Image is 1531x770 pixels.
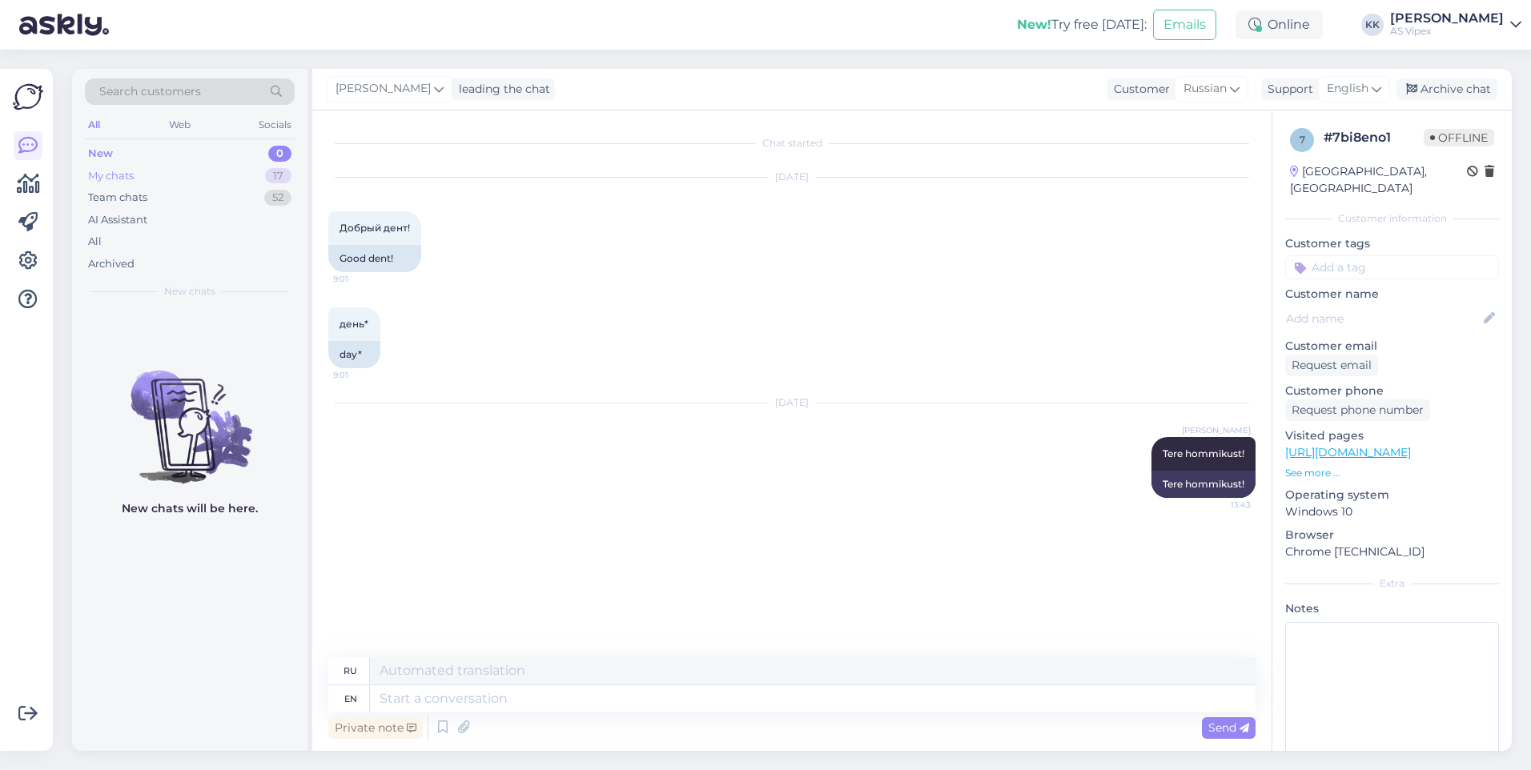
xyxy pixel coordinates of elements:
[1017,17,1051,32] b: New!
[1285,383,1499,399] p: Customer phone
[340,222,410,234] span: Добрый дент!
[1285,445,1411,459] a: [URL][DOMAIN_NAME]
[1285,399,1430,421] div: Request phone number
[1424,129,1494,146] span: Offline
[1163,447,1244,459] span: Tere hommikust!
[88,168,134,184] div: My chats
[1286,310,1481,327] input: Add name
[1285,487,1499,503] p: Operating system
[122,500,258,517] p: New chats will be here.
[1285,355,1378,376] div: Request email
[1183,80,1227,98] span: Russian
[1153,10,1216,40] button: Emails
[1285,466,1499,480] p: See more ...
[333,273,393,285] span: 9:01
[344,685,357,712] div: en
[1327,80,1368,98] span: English
[1285,527,1499,543] p: Browser
[13,82,43,112] img: Askly Logo
[1285,543,1499,560] p: Chrome [TECHNICAL_ID]
[1390,12,1521,38] a: [PERSON_NAME]AS Vipex
[1285,235,1499,252] p: Customer tags
[1285,503,1499,520] p: Windows 10
[264,190,291,206] div: 52
[1261,81,1313,98] div: Support
[328,717,423,739] div: Private note
[328,136,1256,150] div: Chat started
[1285,427,1499,444] p: Visited pages
[1208,720,1249,735] span: Send
[1285,255,1499,279] input: Add a tag
[328,170,1256,184] div: [DATE]
[88,190,147,206] div: Team chats
[268,146,291,162] div: 0
[99,83,201,100] span: Search customers
[1396,78,1497,100] div: Archive chat
[88,212,147,228] div: AI Assistant
[1107,81,1170,98] div: Customer
[1236,10,1323,39] div: Online
[1285,338,1499,355] p: Customer email
[1361,14,1384,36] div: KK
[88,146,113,162] div: New
[1300,134,1305,146] span: 7
[452,81,550,98] div: leading the chat
[336,80,431,98] span: [PERSON_NAME]
[1017,15,1147,34] div: Try free [DATE]:
[1191,499,1251,511] span: 13:43
[1290,163,1467,197] div: [GEOGRAPHIC_DATA], [GEOGRAPHIC_DATA]
[265,168,291,184] div: 17
[72,342,307,486] img: No chats
[1285,286,1499,303] p: Customer name
[255,114,295,135] div: Socials
[1390,25,1504,38] div: AS Vipex
[164,284,215,299] span: New chats
[340,318,368,330] span: день*
[328,395,1256,410] div: [DATE]
[328,245,421,272] div: Good dent!
[88,234,102,250] div: All
[1324,128,1424,147] div: # 7bi8eno1
[1151,471,1256,498] div: Tere hommikust!
[333,369,393,381] span: 9:01
[1285,600,1499,617] p: Notes
[344,657,357,684] div: ru
[1285,576,1499,591] div: Extra
[85,114,103,135] div: All
[166,114,194,135] div: Web
[1285,211,1499,226] div: Customer information
[1390,12,1504,25] div: [PERSON_NAME]
[1182,424,1251,436] span: [PERSON_NAME]
[88,256,135,272] div: Archived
